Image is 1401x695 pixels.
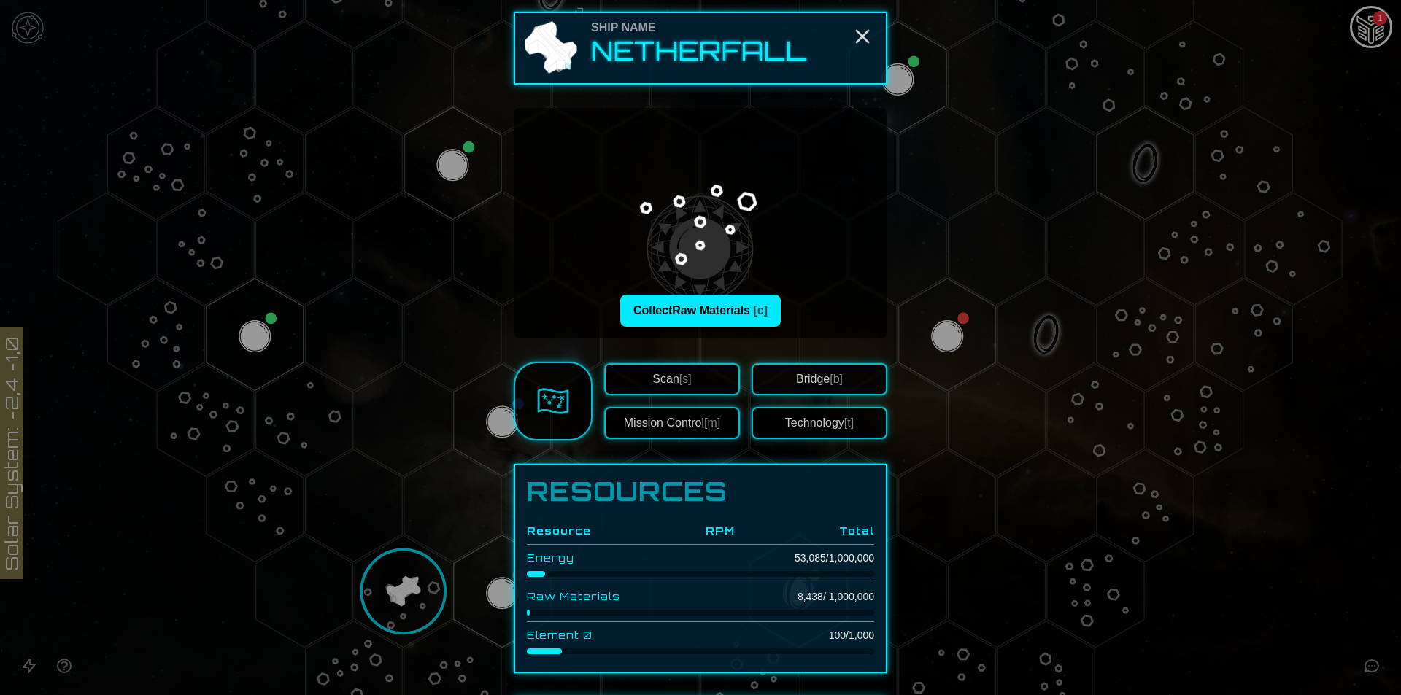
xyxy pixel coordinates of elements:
button: Technology[t] [752,407,887,439]
td: Energy [527,545,674,572]
button: CollectRaw Materials [c] [620,295,781,327]
img: Ship Icon [521,19,579,77]
h2: Netherfall [591,36,808,66]
span: Scan [652,373,691,385]
h1: Resources [527,477,874,506]
td: 100 / 1,000 [735,622,874,649]
div: Ship Name [591,19,808,36]
span: [c] [753,304,768,317]
th: Resource [527,518,674,545]
td: Raw Materials [527,583,674,610]
span: [s] [679,373,692,385]
button: Bridge[b] [752,363,887,395]
button: Scan[s] [604,363,740,395]
span: [b] [830,373,843,385]
td: 8,438 / 1,000,000 [735,583,874,610]
img: Resource [576,83,824,330]
th: Total [735,518,874,545]
td: Element 0 [527,622,674,649]
th: RPM [674,518,734,545]
span: [m] [704,416,720,429]
td: 53,085 / 1,000,000 [735,545,874,572]
img: Sector [537,385,569,417]
button: Close [851,25,874,48]
span: [t] [844,416,854,429]
button: Mission Control[m] [604,407,740,439]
